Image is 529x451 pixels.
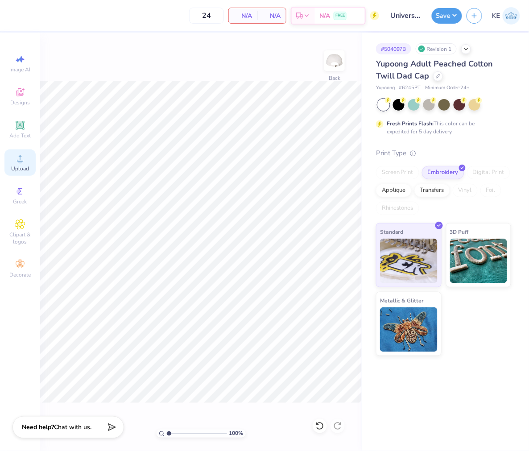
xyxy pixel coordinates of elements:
[399,84,421,92] span: # 6245PT
[503,7,520,25] img: Kent Everic Delos Santos
[376,184,412,197] div: Applique
[387,120,434,127] strong: Fresh Prints Flash:
[234,11,252,21] span: N/A
[380,239,438,283] img: Standard
[319,11,330,21] span: N/A
[432,8,462,24] button: Save
[492,11,500,21] span: KE
[229,430,244,438] span: 100 %
[380,307,438,352] img: Metallic & Glitter
[380,296,424,305] span: Metallic & Glitter
[422,166,464,179] div: Embroidery
[450,239,508,283] img: 3D Puff
[492,7,520,25] a: KE
[22,423,54,432] strong: Need help?
[54,423,91,432] span: Chat with us.
[376,43,411,54] div: # 504097B
[9,271,31,278] span: Decorate
[263,11,281,21] span: N/A
[326,52,343,70] img: Back
[376,202,419,215] div: Rhinestones
[380,227,404,236] span: Standard
[189,8,224,24] input: – –
[426,84,470,92] span: Minimum Order: 24 +
[480,184,501,197] div: Foil
[10,66,31,73] span: Image AI
[376,58,493,81] span: Yupoong Adult Peached Cotton Twill Dad Cap
[9,132,31,139] span: Add Text
[11,165,29,172] span: Upload
[467,166,510,179] div: Digital Print
[376,166,419,179] div: Screen Print
[4,231,36,245] span: Clipart & logos
[376,148,511,158] div: Print Type
[10,99,30,106] span: Designs
[329,74,340,82] div: Back
[335,12,345,19] span: FREE
[376,84,395,92] span: Yupoong
[414,184,450,197] div: Transfers
[384,7,427,25] input: Untitled Design
[13,198,27,205] span: Greek
[387,120,496,136] div: This color can be expedited for 5 day delivery.
[416,43,457,54] div: Revision 1
[453,184,478,197] div: Vinyl
[450,227,469,236] span: 3D Puff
